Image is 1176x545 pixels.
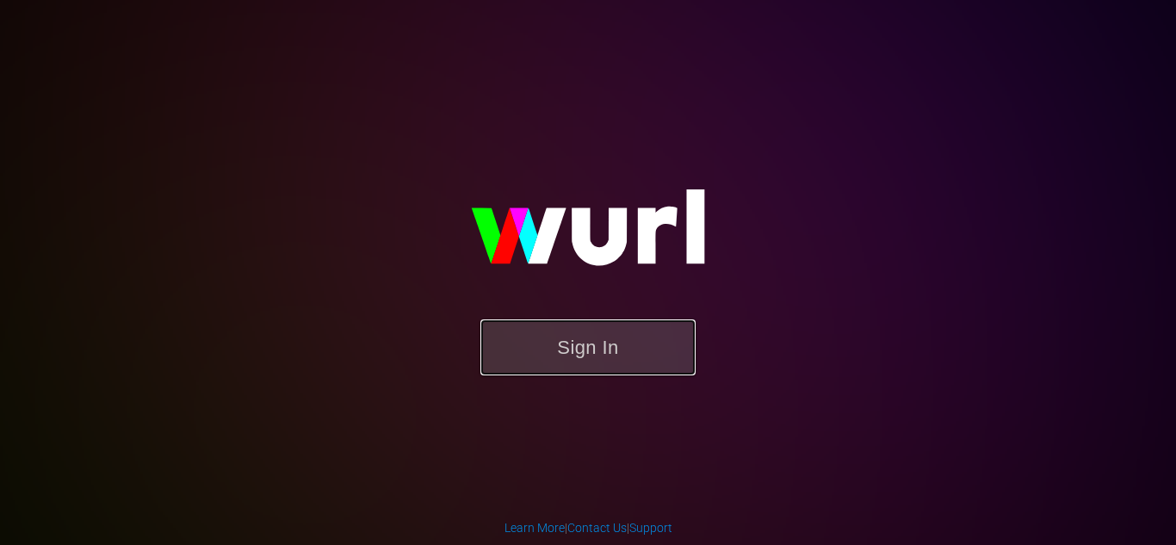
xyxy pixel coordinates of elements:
[480,319,696,375] button: Sign In
[567,521,627,535] a: Contact Us
[504,521,565,535] a: Learn More
[416,152,760,319] img: wurl-logo-on-black-223613ac3d8ba8fe6dc639794a292ebdb59501304c7dfd60c99c58986ef67473.svg
[629,521,672,535] a: Support
[504,519,672,536] div: | |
